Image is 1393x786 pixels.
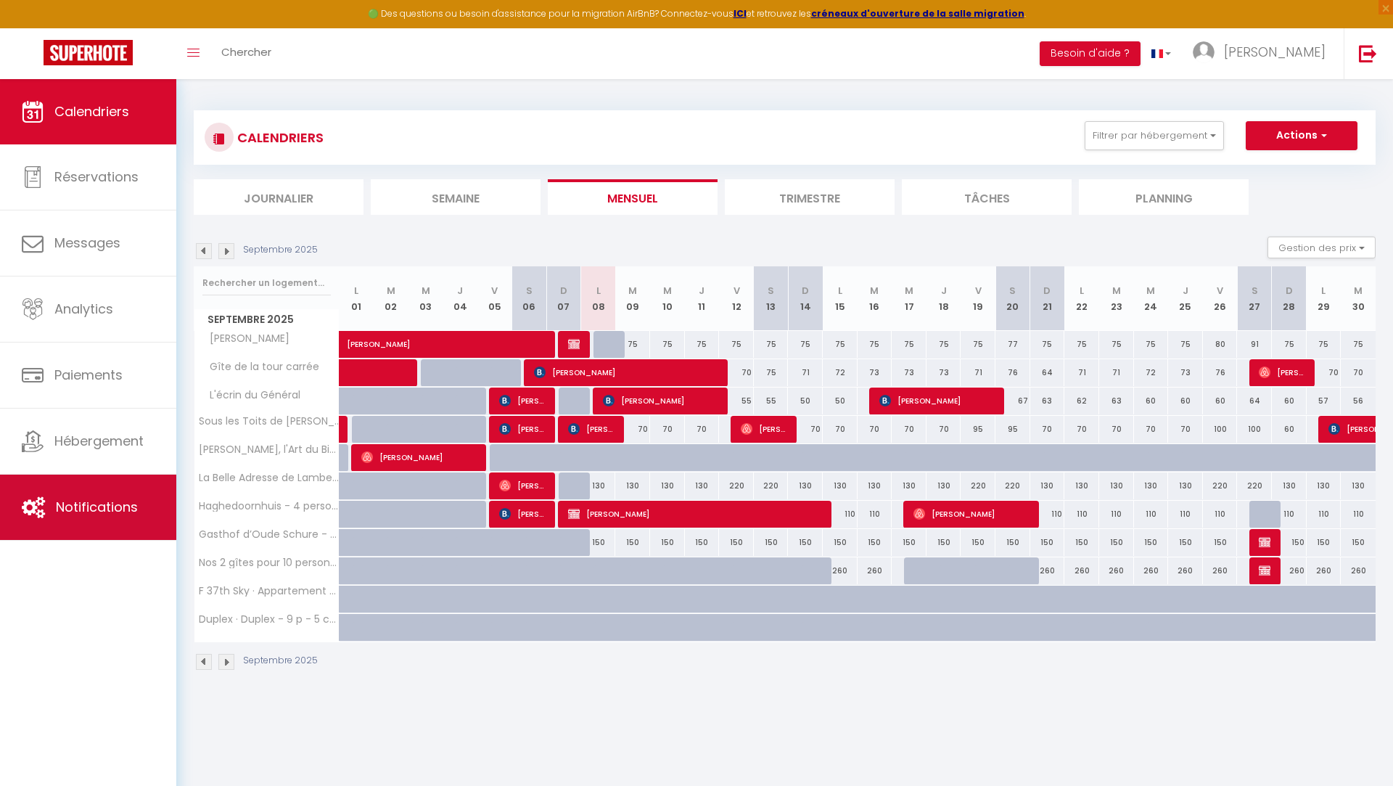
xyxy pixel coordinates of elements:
abbr: V [1217,284,1223,298]
th: 21 [1030,266,1065,331]
div: 67 [995,388,1030,414]
div: 260 [1030,557,1065,584]
div: 55 [754,388,789,414]
div: 110 [1203,501,1238,528]
abbr: S [526,284,533,298]
div: 150 [1203,529,1238,556]
a: [PERSON_NAME] [340,331,374,359]
div: 260 [1168,557,1203,584]
img: ... [1193,41,1215,63]
div: 220 [1237,472,1272,499]
span: [PERSON_NAME] [499,387,546,414]
th: 11 [685,266,720,331]
div: 150 [995,529,1030,556]
div: 130 [1272,472,1307,499]
div: 260 [1341,557,1376,584]
h3: CALENDRIERS [234,121,324,154]
div: 110 [1134,501,1169,528]
span: Gasthof d’Oude Schure - 6 personnes [197,529,342,540]
abbr: M [1146,284,1155,298]
div: 70 [615,416,650,443]
span: [PERSON_NAME], l'Art du Bien-Vivre [197,444,342,455]
th: 25 [1168,266,1203,331]
div: 77 [995,331,1030,358]
div: 75 [926,331,961,358]
div: 60 [1272,416,1307,443]
th: 17 [892,266,926,331]
div: 130 [1307,472,1341,499]
div: 64 [1030,359,1065,386]
div: 70 [650,416,685,443]
div: 70 [1064,416,1099,443]
button: Actions [1246,121,1357,150]
abbr: L [596,284,601,298]
div: 150 [719,529,754,556]
span: [PERSON_NAME] [1259,557,1270,584]
div: 110 [1064,501,1099,528]
div: 150 [892,529,926,556]
div: 260 [1203,557,1238,584]
abbr: M [663,284,672,298]
div: 70 [1030,416,1065,443]
div: 91 [1237,331,1272,358]
div: 150 [685,529,720,556]
div: 150 [1168,529,1203,556]
th: 04 [443,266,477,331]
div: 75 [1064,331,1099,358]
div: 130 [788,472,823,499]
span: Paiements [54,366,123,384]
span: Réservations [54,168,139,186]
div: 70 [788,416,823,443]
span: Notifications [56,498,138,516]
div: 220 [961,472,995,499]
abbr: D [1286,284,1293,298]
div: 75 [1168,331,1203,358]
div: 150 [650,529,685,556]
abbr: M [870,284,879,298]
div: 95 [995,416,1030,443]
input: Rechercher un logement... [202,270,331,296]
th: 28 [1272,266,1307,331]
button: Gestion des prix [1267,237,1376,258]
span: [PERSON_NAME] [913,500,1030,528]
span: [PERSON_NAME] [499,500,546,528]
div: 150 [1341,529,1376,556]
span: Sous les Toits de [PERSON_NAME] [197,416,342,427]
strong: créneaux d'ouverture de la salle migration [811,7,1024,20]
div: 73 [1168,359,1203,386]
div: 75 [650,331,685,358]
th: 01 [340,266,374,331]
th: 13 [754,266,789,331]
div: 50 [823,388,858,414]
button: Besoin d'aide ? [1040,41,1141,66]
div: 75 [1134,331,1169,358]
div: 75 [823,331,858,358]
div: 130 [1030,472,1065,499]
div: 64 [1237,388,1272,414]
span: Hébergement [54,432,144,450]
div: 130 [823,472,858,499]
div: 72 [1134,359,1169,386]
div: 130 [1099,472,1134,499]
th: 30 [1341,266,1376,331]
div: 220 [1203,472,1238,499]
div: 72 [823,359,858,386]
li: Tâches [902,179,1072,215]
div: 150 [754,529,789,556]
img: Super Booking [44,40,133,65]
div: 150 [788,529,823,556]
div: 75 [1307,331,1341,358]
div: 50 [788,388,823,414]
span: Gîte de la tour carrée [197,359,323,375]
div: 110 [1307,501,1341,528]
div: 75 [754,331,789,358]
div: 76 [1203,359,1238,386]
span: [PERSON_NAME] [361,443,477,471]
a: ICI [734,7,747,20]
th: 12 [719,266,754,331]
div: 70 [892,416,926,443]
img: logout [1359,44,1377,62]
div: 150 [1272,529,1307,556]
abbr: D [802,284,809,298]
div: 110 [823,501,858,528]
